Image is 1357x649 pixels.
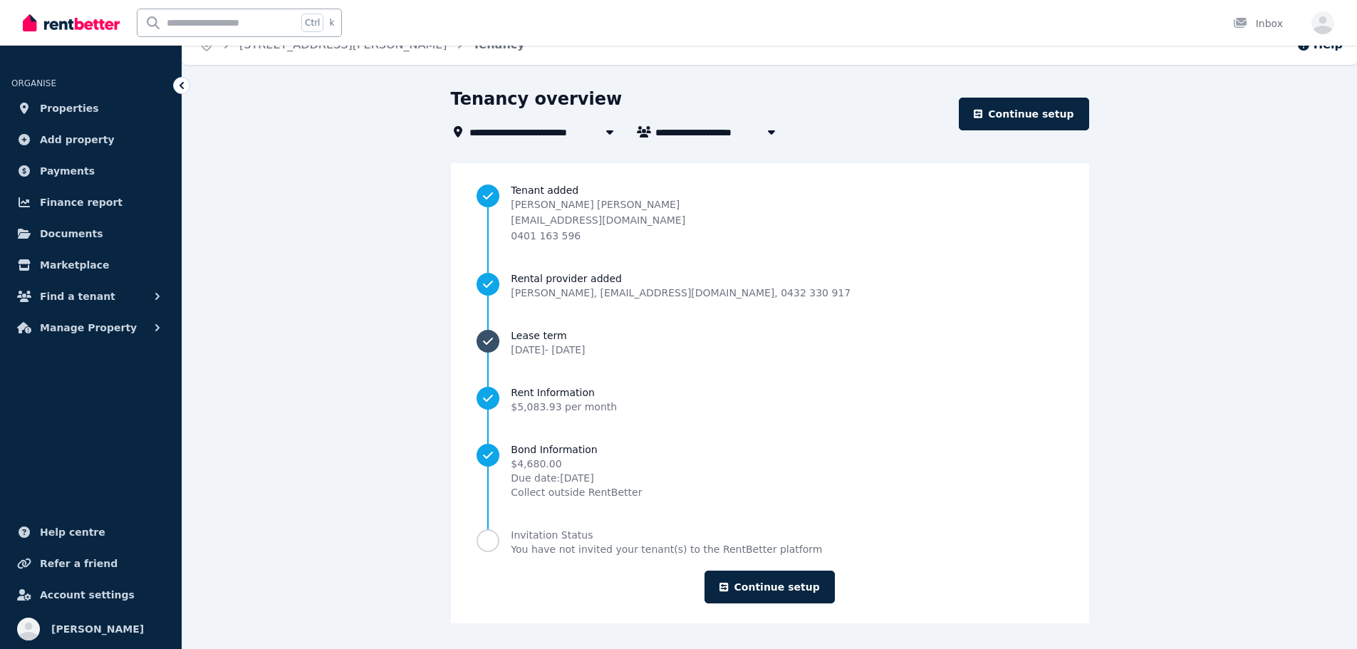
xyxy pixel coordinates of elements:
a: Invitation StatusYou have not invited your tenant(s) to the RentBetter platform [477,528,1062,556]
span: [DATE] - [DATE] [511,344,585,355]
span: Properties [40,100,99,117]
a: Refer a friend [11,549,170,578]
span: Tenant added [511,183,1062,197]
a: Lease term[DATE]- [DATE] [477,328,1062,357]
span: Marketplace [40,256,109,274]
a: Payments [11,157,170,185]
a: Rental provider added[PERSON_NAME], [EMAIL_ADDRESS][DOMAIN_NAME], 0432 330 917 [477,271,1062,300]
p: [PERSON_NAME] [PERSON_NAME] [511,197,685,212]
nav: Progress [477,183,1062,556]
button: Manage Property [11,313,170,342]
span: Manage Property [40,319,137,336]
span: Bond Information [511,442,642,457]
a: Documents [11,219,170,248]
span: You have not invited your tenant(s) to the RentBetter platform [511,542,822,556]
span: Ctrl [301,14,323,32]
a: Continue setup [959,98,1088,130]
span: [PERSON_NAME] , [EMAIL_ADDRESS][DOMAIN_NAME] , 0432 330 917 [511,286,851,300]
button: Find a tenant [11,282,170,311]
a: Bond Information$4,680.00Due date:[DATE]Collect outside RentBetter [477,442,1062,499]
span: Due date: [DATE] [511,471,642,485]
a: Add property [11,125,170,154]
span: Add property [40,131,115,148]
a: Marketplace [11,251,170,279]
span: Refer a friend [40,555,118,572]
span: k [329,17,334,28]
span: Payments [40,162,95,180]
span: $4,680.00 [511,457,642,471]
a: Tenant added[PERSON_NAME] [PERSON_NAME][EMAIL_ADDRESS][DOMAIN_NAME]0401 163 596 [477,183,1062,243]
span: Documents [40,225,103,242]
span: Rent Information [511,385,617,400]
a: Properties [11,94,170,123]
span: Lease term [511,328,585,343]
span: Finance report [40,194,123,211]
span: Collect outside RentBetter [511,485,642,499]
span: Find a tenant [40,288,115,305]
a: Rent Information$5,083.93 per month [477,385,1062,414]
a: Continue setup [705,571,834,603]
a: Finance report [11,188,170,217]
div: Inbox [1233,16,1283,31]
img: RentBetter [23,12,120,33]
span: ORGANISE [11,78,56,88]
span: [PERSON_NAME] [51,621,144,638]
span: Account settings [40,586,135,603]
span: Invitation Status [511,528,822,542]
h1: Tenancy overview [451,88,623,110]
a: Help centre [11,518,170,546]
span: 0401 163 596 [511,230,581,242]
a: Account settings [11,581,170,609]
span: $5,083.93 per month [511,401,617,412]
span: Rental provider added [511,271,851,286]
span: Help centre [40,524,105,541]
p: [EMAIL_ADDRESS][DOMAIN_NAME] [511,213,685,227]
